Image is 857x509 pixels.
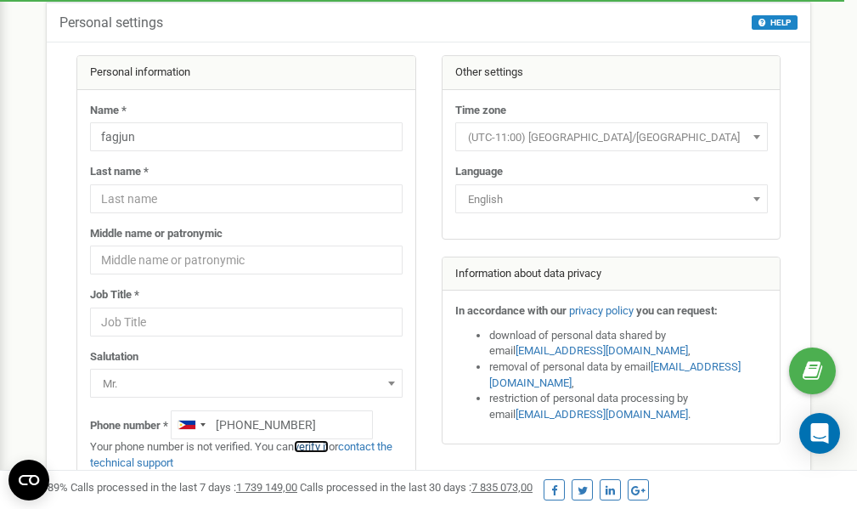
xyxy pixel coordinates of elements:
[799,413,840,454] div: Open Intercom Messenger
[636,304,718,317] strong: you can request:
[455,103,506,119] label: Time zone
[77,56,415,90] div: Personal information
[300,481,533,494] span: Calls processed in the last 30 days :
[461,126,762,150] span: (UTC-11:00) Pacific/Midway
[96,372,397,396] span: Mr.
[489,328,768,359] li: download of personal data shared by email ,
[90,103,127,119] label: Name *
[489,359,768,391] li: removal of personal data by email ,
[294,440,329,453] a: verify it
[90,122,403,151] input: Name
[516,344,688,357] a: [EMAIL_ADDRESS][DOMAIN_NAME]
[443,257,781,291] div: Information about data privacy
[489,360,741,389] a: [EMAIL_ADDRESS][DOMAIN_NAME]
[70,481,297,494] span: Calls processed in the last 7 days :
[8,460,49,501] button: Open CMP widget
[455,304,567,317] strong: In accordance with our
[455,164,503,180] label: Language
[752,15,798,30] button: HELP
[59,15,163,31] h5: Personal settings
[90,349,138,365] label: Salutation
[471,481,533,494] u: 7 835 073,00
[236,481,297,494] u: 1 739 149,00
[443,56,781,90] div: Other settings
[90,308,403,337] input: Job Title
[172,411,211,438] div: Telephone country code
[90,164,149,180] label: Last name *
[90,418,168,434] label: Phone number *
[90,287,139,303] label: Job Title *
[90,439,403,471] p: Your phone number is not verified. You can or
[90,369,403,398] span: Mr.
[569,304,634,317] a: privacy policy
[90,440,392,469] a: contact the technical support
[455,122,768,151] span: (UTC-11:00) Pacific/Midway
[489,391,768,422] li: restriction of personal data processing by email .
[90,226,223,242] label: Middle name or patronymic
[516,408,688,421] a: [EMAIL_ADDRESS][DOMAIN_NAME]
[90,246,403,274] input: Middle name or patronymic
[90,184,403,213] input: Last name
[171,410,373,439] input: +1-800-555-55-55
[455,184,768,213] span: English
[461,188,762,212] span: English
